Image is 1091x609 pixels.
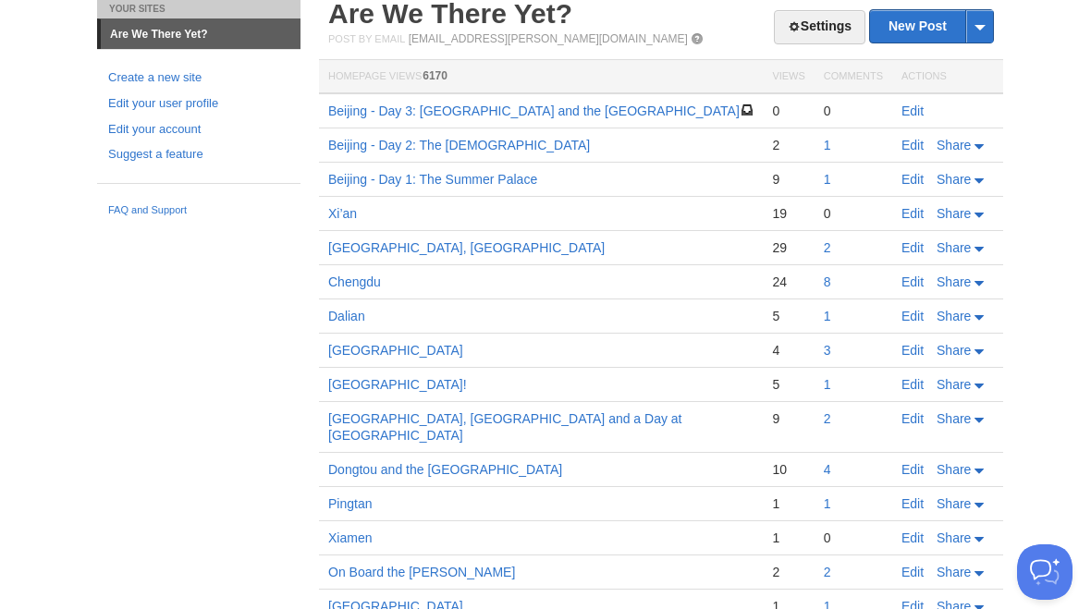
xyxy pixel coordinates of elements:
a: Edit [901,206,924,221]
a: Are We There Yet? [101,19,300,49]
span: Share [937,206,971,221]
a: 4 [824,462,831,477]
a: Edit [901,343,924,358]
div: 19 [772,205,804,222]
a: Beijing - Day 2: The [DEMOGRAPHIC_DATA] [328,138,590,152]
a: Dalian [328,309,365,323]
div: 24 [772,274,804,290]
span: Share [937,172,971,187]
th: Comments [815,60,892,94]
a: Edit [901,104,924,118]
a: 2 [824,240,831,255]
a: [GEOGRAPHIC_DATA], [GEOGRAPHIC_DATA] [328,240,605,255]
a: [GEOGRAPHIC_DATA] [328,343,463,358]
a: Chengdu [328,274,381,289]
th: Views [763,60,814,94]
a: 1 [824,309,831,323]
th: Homepage Views [319,60,763,94]
span: Share [937,274,971,289]
a: Dongtou and the [GEOGRAPHIC_DATA] [328,462,562,477]
span: 6170 [423,69,447,82]
span: Share [937,138,971,152]
a: [EMAIL_ADDRESS][PERSON_NAME][DOMAIN_NAME] [409,32,688,45]
div: 1 [772,530,804,546]
div: 2 [772,564,804,580]
span: Share [937,377,971,392]
a: 1 [824,496,831,511]
a: Edit [901,377,924,392]
div: 5 [772,376,804,393]
a: Beijing - Day 3: [GEOGRAPHIC_DATA] and the [GEOGRAPHIC_DATA] [328,104,740,118]
a: [GEOGRAPHIC_DATA]! [328,377,467,392]
span: Share [937,240,971,255]
a: Edit [901,462,924,477]
a: Edit [901,411,924,426]
a: 8 [824,274,831,289]
div: 0 [824,530,883,546]
span: Post by Email [328,33,405,44]
a: On Board the [PERSON_NAME] [328,565,515,579]
a: Beijing - Day 1: The Summer Palace [328,172,537,187]
a: 1 [824,138,831,152]
span: Share [937,462,971,477]
a: Edit [901,138,924,152]
a: Edit [901,309,924,323]
a: Edit your account [108,120,289,140]
a: Edit [901,240,924,255]
a: 1 [824,377,831,392]
a: Edit [901,530,924,545]
div: 10 [772,461,804,478]
a: Pingtan [328,496,372,511]
span: Share [937,496,971,511]
a: Edit your user profile [108,94,289,114]
div: 0 [824,205,883,222]
a: 3 [824,343,831,358]
a: Edit [901,496,924,511]
a: Edit [901,172,924,187]
span: Share [937,530,971,545]
iframe: Help Scout Beacon - Open [1017,544,1073,600]
a: Suggest a feature [108,145,289,164]
span: Share [937,343,971,358]
a: [GEOGRAPHIC_DATA], [GEOGRAPHIC_DATA] and a Day at [GEOGRAPHIC_DATA] [328,411,682,443]
a: Edit [901,565,924,579]
span: Share [937,411,971,426]
a: 2 [824,411,831,426]
a: 1 [824,172,831,187]
a: Create a new site [108,68,289,88]
a: Settings [774,10,865,44]
div: 9 [772,171,804,188]
span: Share [937,565,971,579]
div: 5 [772,308,804,324]
th: Actions [892,60,1003,94]
div: 4 [772,342,804,359]
a: Edit [901,274,924,289]
a: FAQ and Support [108,202,289,219]
div: 0 [824,103,883,119]
a: New Post [870,10,993,43]
a: 2 [824,565,831,579]
a: Xiamen [328,530,372,545]
div: 0 [772,103,804,119]
div: 29 [772,239,804,256]
div: 9 [772,410,804,427]
a: Xi’an [328,206,357,221]
div: 1 [772,495,804,512]
span: Share [937,309,971,323]
div: 2 [772,137,804,153]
